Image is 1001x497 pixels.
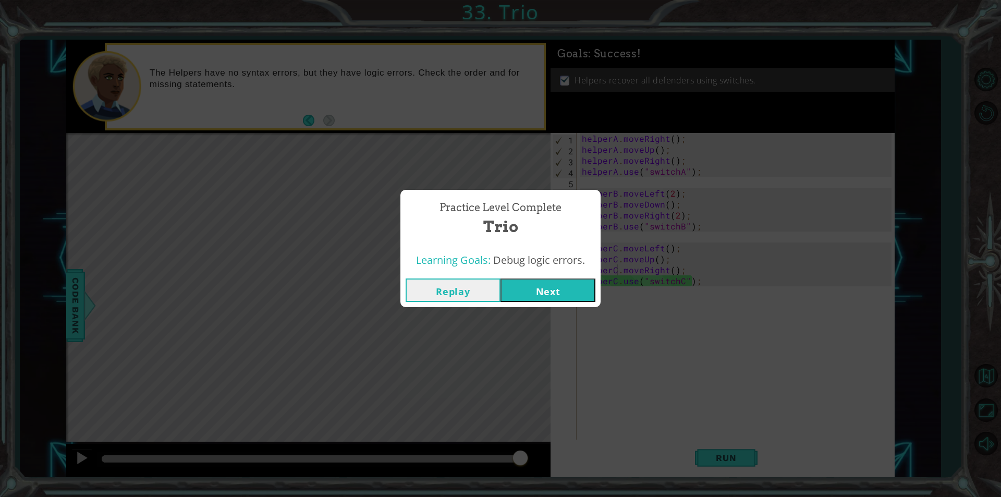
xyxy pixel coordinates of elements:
[483,215,518,238] span: Trio
[440,200,561,215] span: Practice Level Complete
[500,278,595,302] button: Next
[416,253,491,267] span: Learning Goals:
[406,278,500,302] button: Replay
[493,253,585,267] span: Debug logic errors.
